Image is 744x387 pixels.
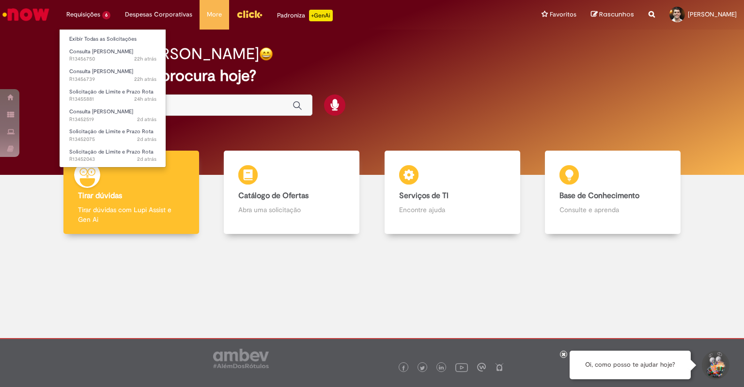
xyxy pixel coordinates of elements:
b: Catálogo de Ofertas [238,191,309,201]
span: 6 [102,11,110,19]
span: 24h atrás [134,95,156,103]
b: Tirar dúvidas [78,191,122,201]
span: Consulta [PERSON_NAME] [69,48,133,55]
p: +GenAi [309,10,333,21]
b: Serviços de TI [399,191,449,201]
span: R13455881 [69,95,156,103]
span: Consulta [PERSON_NAME] [69,108,133,115]
span: R13452043 [69,155,156,163]
a: Tirar dúvidas Tirar dúvidas com Lupi Assist e Gen Ai [51,151,212,234]
a: Exibir Todas as Solicitações [60,34,166,45]
span: 2d atrás [137,116,156,123]
img: logo_footer_naosei.png [495,363,504,372]
img: logo_footer_facebook.png [401,366,406,371]
span: R13456739 [69,76,156,83]
span: [PERSON_NAME] [688,10,737,18]
p: Consulte e aprenda [559,205,666,215]
div: Padroniza [277,10,333,21]
b: Base de Conhecimento [559,191,639,201]
span: More [207,10,222,19]
time: 28/08/2025 08:51:24 [134,95,156,103]
span: Despesas Corporativas [125,10,192,19]
a: Aberto R13452043 : Solicitação de Limite e Prazo Rota [60,147,166,165]
a: Catálogo de Ofertas Abra uma solicitação [212,151,372,234]
span: Rascunhos [599,10,634,19]
a: Aberto R13452075 : Solicitação de Limite e Prazo Rota [60,126,166,144]
p: Abra uma solicitação [238,205,345,215]
img: logo_footer_workplace.png [477,363,486,372]
span: 2d atrás [137,136,156,143]
div: Oi, como posso te ajudar hoje? [570,351,691,379]
span: Solicitação de Limite e Prazo Rota [69,148,154,155]
a: Rascunhos [591,10,634,19]
span: Requisições [66,10,100,19]
time: 27/08/2025 11:57:15 [137,136,156,143]
span: 22h atrás [134,76,156,83]
span: R13452519 [69,116,156,124]
span: R13456750 [69,55,156,63]
span: Favoritos [550,10,576,19]
img: click_logo_yellow_360x200.png [236,7,263,21]
a: Base de Conhecimento Consulte e aprenda [533,151,694,234]
p: Tirar dúvidas com Lupi Assist e Gen Ai [78,205,185,224]
img: happy-face.png [259,47,273,61]
time: 27/08/2025 11:51:09 [137,155,156,163]
button: Iniciar Conversa de Suporte [700,351,729,380]
span: 2d atrás [137,155,156,163]
img: logo_footer_twitter.png [420,366,425,371]
a: Aberto R13455881 : Solicitação de Limite e Prazo Rota [60,87,166,105]
a: Aberto R13452519 : Consulta Serasa [60,107,166,124]
time: 28/08/2025 10:38:32 [134,76,156,83]
time: 28/08/2025 10:39:44 [134,55,156,62]
h2: Bom dia, [PERSON_NAME] [74,46,259,62]
span: 22h atrás [134,55,156,62]
span: Solicitação de Limite e Prazo Rota [69,128,154,135]
p: Encontre ajuda [399,205,506,215]
span: R13452075 [69,136,156,143]
img: logo_footer_ambev_rotulo_gray.png [213,349,269,368]
time: 27/08/2025 13:45:16 [137,116,156,123]
img: logo_footer_linkedin.png [439,365,444,371]
img: logo_footer_youtube.png [455,361,468,373]
a: Aberto R13456739 : Consulta Serasa [60,66,166,84]
h2: O que você procura hoje? [74,67,671,84]
a: Aberto R13456750 : Consulta Serasa [60,46,166,64]
span: Consulta [PERSON_NAME] [69,68,133,75]
img: ServiceNow [1,5,51,24]
a: Serviços de TI Encontre ajuda [372,151,533,234]
ul: Requisições [59,29,166,168]
span: Solicitação de Limite e Prazo Rota [69,88,154,95]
